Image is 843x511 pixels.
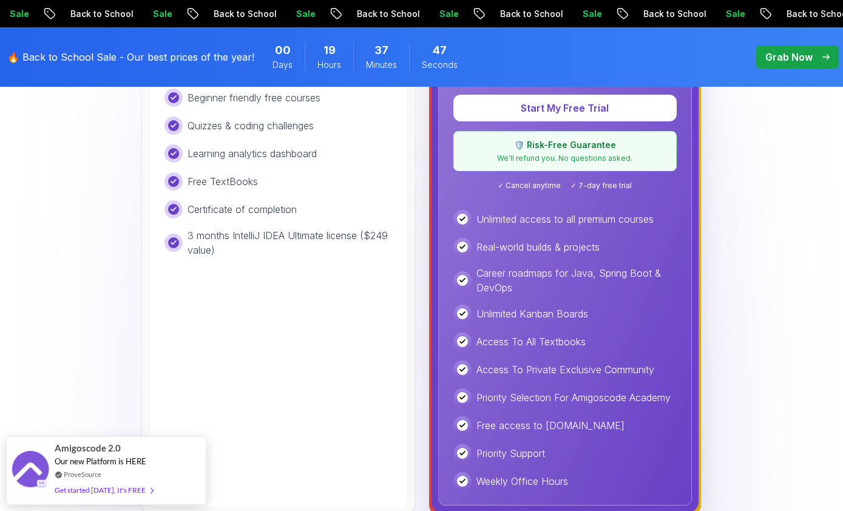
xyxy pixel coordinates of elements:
p: Unlimited Kanban Boards [476,306,588,321]
p: Quizzes & coding challenges [188,118,314,133]
p: 🔥 Back to School Sale - Our best prices of the year! [7,50,254,64]
p: Career roadmaps for Java, Spring Boot & DevOps [476,266,677,295]
div: Get started [DATE]. It's FREE [55,483,153,497]
span: Hours [317,59,341,71]
span: Amigoscode 2.0 [55,441,121,455]
span: ✓ 7-day free trial [570,181,632,191]
span: 0 Days [275,42,291,59]
p: Grab Now [765,50,813,64]
p: Priority Support [476,446,545,461]
a: Start My Free Trial [453,102,677,114]
p: 🛡️ Risk-Free Guarantee [461,139,669,151]
span: Seconds [422,59,458,71]
span: 19 Hours [323,42,336,59]
p: Learning analytics dashboard [188,146,317,161]
p: Access To Private Exclusive Community [476,362,654,377]
p: Sale [138,8,177,20]
p: Start My Free Trial [468,101,662,115]
p: Sale [282,8,320,20]
p: Unlimited access to all premium courses [476,212,654,226]
p: We'll refund you. No questions asked. [461,154,669,163]
p: Back to School [342,8,425,20]
p: Priority Selection For Amigoscode Academy [476,390,671,405]
p: Sale [568,8,607,20]
p: Sale [711,8,750,20]
span: Minutes [366,59,397,71]
span: 47 Seconds [433,42,447,59]
span: Days [273,59,293,71]
p: Back to School [629,8,711,20]
button: Start My Free Trial [453,95,677,121]
a: ProveSource [64,469,101,479]
p: Back to School [199,8,282,20]
p: Access To All Textbooks [476,334,586,349]
p: Back to School [486,8,568,20]
p: 3 months IntelliJ IDEA Ultimate license ($249 value) [188,228,393,257]
span: ✓ Cancel anytime [498,181,561,191]
p: Beginner friendly free courses [188,90,320,105]
p: Free TextBooks [188,174,258,189]
p: Certificate of completion [188,202,297,217]
p: Free access to [DOMAIN_NAME] [476,418,625,433]
img: provesource social proof notification image [12,451,49,490]
p: Weekly Office Hours [476,474,568,489]
p: Sale [425,8,464,20]
p: Real-world builds & projects [476,240,600,254]
span: Our new Platform is HERE [55,456,146,466]
p: Back to School [56,8,138,20]
span: 37 Minutes [374,42,388,59]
